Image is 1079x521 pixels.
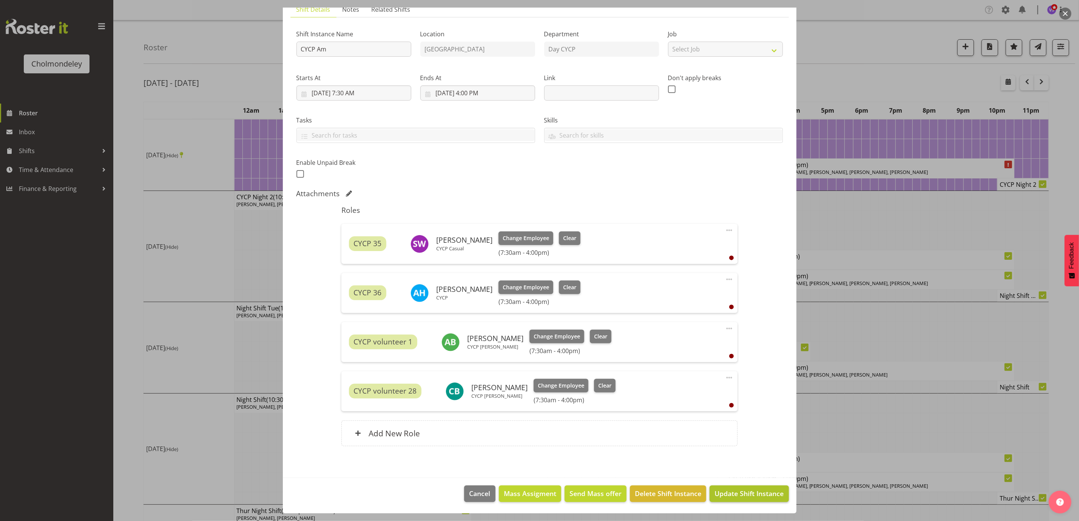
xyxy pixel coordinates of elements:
[471,383,528,392] h6: [PERSON_NAME]
[296,116,535,125] label: Tasks
[296,29,411,39] label: Shift Instance Name
[729,354,734,358] div: User is clocked out
[668,29,783,39] label: Job
[529,347,611,355] h6: (7:30am - 4:00pm)
[420,85,535,101] input: Click to select...
[565,485,627,502] button: Send Mass offer
[436,245,492,251] p: CYCP Casual
[534,332,580,341] span: Change Employee
[544,116,783,125] label: Skills
[630,485,706,502] button: Delete Shift Instance
[411,235,429,253] img: sophie-walton8494.jpg
[354,238,382,249] span: CYCP 35
[411,284,429,302] img: alexzarn-harmer11855.jpg
[499,249,580,256] h6: (7:30am - 4:00pm)
[471,393,528,399] p: CYCP [PERSON_NAME]
[499,281,553,294] button: Change Employee
[1056,498,1064,506] img: help-xxl-2.png
[503,234,549,242] span: Change Employee
[296,158,411,167] label: Enable Unpaid Break
[499,485,561,502] button: Mass Assigment
[534,379,588,392] button: Change Employee
[467,334,523,343] h6: [PERSON_NAME]
[563,283,576,292] span: Clear
[420,29,535,39] label: Location
[729,305,734,309] div: User is clocked out
[436,285,492,293] h6: [PERSON_NAME]
[499,298,580,305] h6: (7:30am - 4:00pm)
[441,333,460,351] img: amelie-brandt11629.jpg
[594,379,616,392] button: Clear
[544,73,659,82] label: Link
[297,129,535,141] input: Search for tasks
[354,386,417,397] span: CYCP volunteer 28
[594,332,607,341] span: Clear
[436,236,492,244] h6: [PERSON_NAME]
[467,344,523,350] p: CYCP [PERSON_NAME]
[343,5,360,14] span: Notes
[436,295,492,301] p: CYCP
[469,488,491,498] span: Cancel
[354,336,413,347] span: CYCP volunteer 1
[446,382,464,400] img: charlotte-bottcher11626.jpg
[296,73,411,82] label: Starts At
[710,485,789,502] button: Update Shift Instance
[559,281,580,294] button: Clear
[369,428,420,438] h6: Add New Role
[296,189,340,198] h5: Attachments
[296,85,411,101] input: Click to select...
[1068,242,1075,269] span: Feedback
[296,5,330,14] span: Shift Details
[729,403,734,408] div: User is clocked out
[504,488,556,498] span: Mass Assigment
[503,283,549,292] span: Change Employee
[499,231,553,245] button: Change Employee
[296,42,411,57] input: Shift Instance Name
[729,256,734,260] div: User is clocked out
[545,129,783,141] input: Search for skills
[354,287,382,298] span: CYCP 36
[598,381,611,390] span: Clear
[715,488,784,498] span: Update Shift Instance
[420,73,535,82] label: Ends At
[341,206,738,215] h5: Roles
[635,488,701,498] span: Delete Shift Instance
[544,29,659,39] label: Department
[559,231,580,245] button: Clear
[538,381,584,390] span: Change Employee
[590,330,611,343] button: Clear
[534,396,615,404] h6: (7:30am - 4:00pm)
[464,485,495,502] button: Cancel
[563,234,576,242] span: Clear
[1065,235,1079,286] button: Feedback - Show survey
[668,73,783,82] label: Don't apply breaks
[570,488,622,498] span: Send Mass offer
[529,330,584,343] button: Change Employee
[372,5,411,14] span: Related Shifts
